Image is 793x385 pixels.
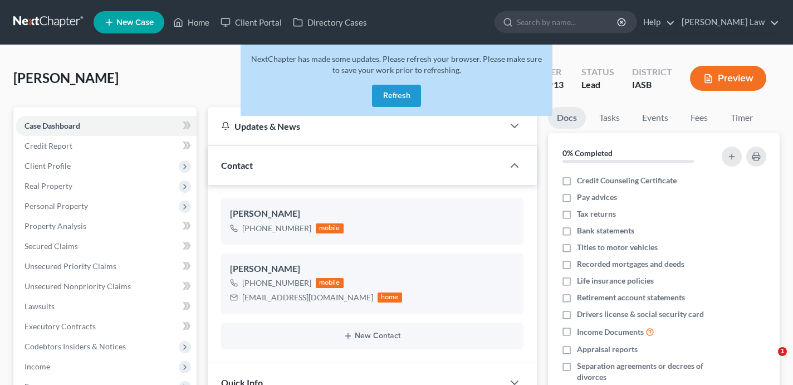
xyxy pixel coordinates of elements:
span: Executory Contracts [25,321,96,331]
span: Client Profile [25,161,71,170]
div: [PERSON_NAME] [230,207,515,221]
button: Preview [690,66,766,91]
div: [PERSON_NAME] [230,262,515,276]
span: Bank statements [577,225,634,236]
a: Unsecured Priority Claims [16,256,197,276]
span: Case Dashboard [25,121,80,130]
span: Personal Property [25,201,88,211]
input: Search by name... [517,12,619,32]
a: Secured Claims [16,236,197,256]
a: Home [168,12,215,32]
a: Tasks [590,107,629,129]
span: Retirement account statements [577,292,685,303]
div: mobile [316,223,344,233]
span: Secured Claims [25,241,78,251]
a: Unsecured Nonpriority Claims [16,276,197,296]
span: Income [25,362,50,371]
a: Case Dashboard [16,116,197,136]
span: 1 [778,347,787,356]
div: IASB [632,79,672,91]
span: Unsecured Nonpriority Claims [25,281,131,291]
span: Contact [221,160,253,170]
div: Lead [581,79,614,91]
span: Unsecured Priority Claims [25,261,116,271]
a: [PERSON_NAME] Law [676,12,779,32]
span: Codebtors Insiders & Notices [25,342,126,351]
a: Help [638,12,675,32]
span: Life insurance policies [577,275,654,286]
strong: 0% Completed [562,148,613,158]
span: Titles to motor vehicles [577,242,658,253]
div: [EMAIL_ADDRESS][DOMAIN_NAME] [242,292,373,303]
a: Fees [682,107,717,129]
div: home [378,293,402,303]
a: Docs [548,107,586,129]
button: New Contact [230,332,515,340]
span: [PERSON_NAME] [13,70,119,86]
a: Executory Contracts [16,316,197,337]
a: Client Portal [215,12,287,32]
span: Appraisal reports [577,344,638,355]
span: Drivers license & social security card [577,309,704,320]
a: Lawsuits [16,296,197,316]
span: Property Analysis [25,221,86,231]
span: Income Documents [577,326,644,338]
a: Credit Report [16,136,197,156]
button: Refresh [372,85,421,107]
div: mobile [316,278,344,288]
span: 13 [554,79,564,90]
span: Credit Report [25,141,72,150]
div: [PHONE_NUMBER] [242,223,311,234]
div: [PHONE_NUMBER] [242,277,311,289]
span: New Case [116,18,154,27]
div: District [632,66,672,79]
a: Timer [722,107,762,129]
a: Events [633,107,677,129]
div: Updates & News [221,120,490,132]
iframe: Intercom live chat [755,347,782,374]
span: Separation agreements or decrees of divorces [577,360,712,383]
span: Recorded mortgages and deeds [577,259,684,270]
a: Property Analysis [16,216,197,236]
a: Directory Cases [287,12,373,32]
span: Lawsuits [25,301,55,311]
span: Credit Counseling Certificate [577,175,677,186]
span: NextChapter has made some updates. Please refresh your browser. Please make sure to save your wor... [251,54,542,75]
span: Pay advices [577,192,617,203]
span: Tax returns [577,208,616,220]
span: Real Property [25,181,72,191]
div: Status [581,66,614,79]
